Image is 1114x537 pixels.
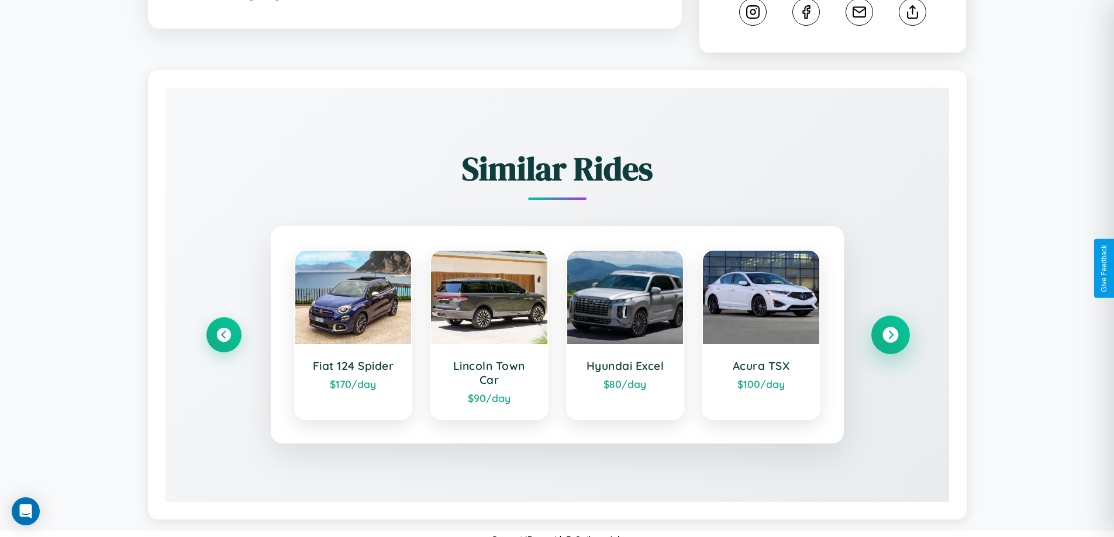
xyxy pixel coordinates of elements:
div: $ 100 /day [715,377,808,390]
div: $ 80 /day [579,377,672,390]
div: $ 90 /day [443,392,536,404]
h3: Lincoln Town Car [443,359,536,387]
a: Fiat 124 Spider$170/day [294,250,413,420]
h3: Hyundai Excel [579,359,672,373]
div: $ 170 /day [307,377,400,390]
div: Open Intercom Messenger [12,497,40,525]
h3: Acura TSX [715,359,808,373]
a: Lincoln Town Car$90/day [430,250,549,420]
a: Hyundai Excel$80/day [566,250,685,420]
h2: Similar Rides [206,146,908,191]
h3: Fiat 124 Spider [307,359,400,373]
div: Give Feedback [1100,245,1108,292]
a: Acura TSX$100/day [702,250,820,420]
